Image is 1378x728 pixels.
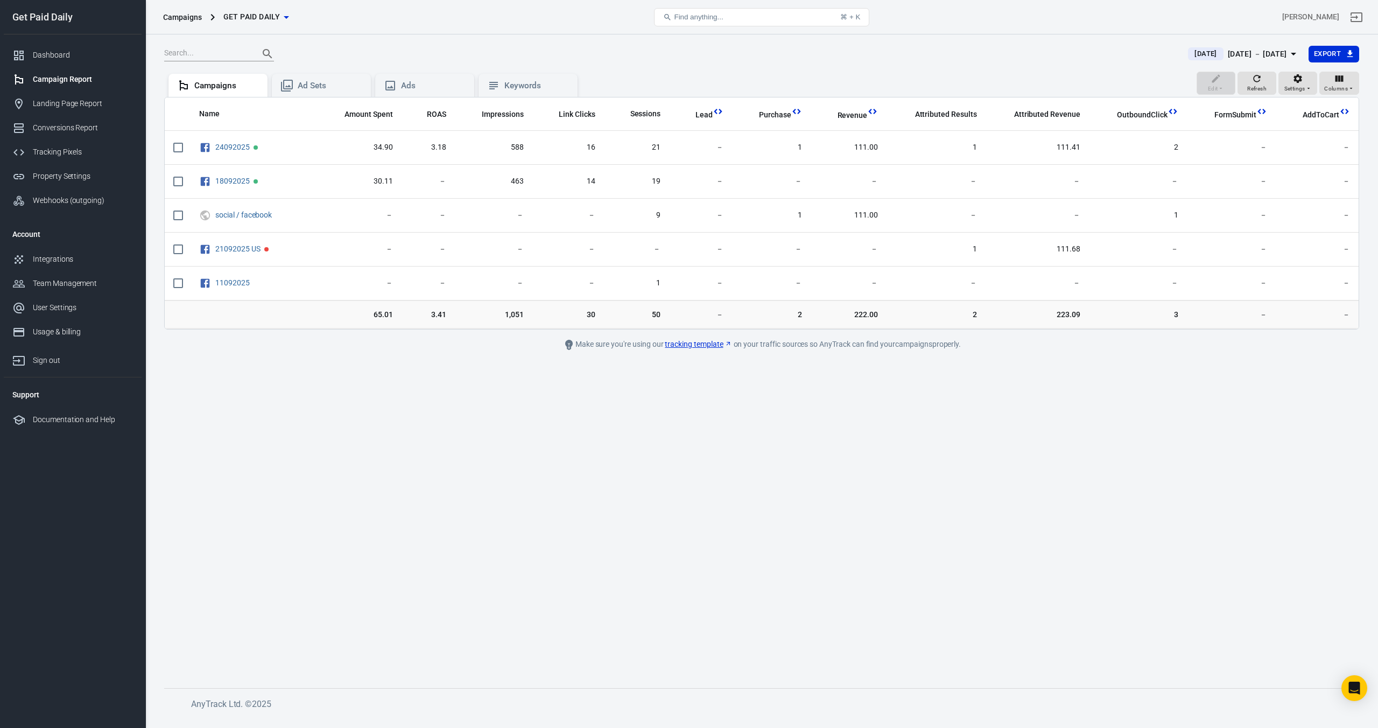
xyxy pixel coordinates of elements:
[1309,46,1359,62] button: Export
[741,210,802,221] span: 1
[541,278,595,289] span: －
[199,109,234,120] span: Name
[254,179,258,184] span: Active
[541,142,595,153] span: 16
[4,67,142,92] a: Campaign Report
[4,247,142,271] a: Integrations
[4,271,142,296] a: Team Management
[1098,244,1178,255] span: －
[344,109,393,120] span: Amount Spent
[215,244,261,253] a: 21092025 US
[840,13,860,21] div: ⌘ + K
[413,108,446,121] span: The total return on ad spend
[33,122,133,134] div: Conversions Report
[33,98,133,109] div: Landing Page Report
[4,12,142,22] div: Get Paid Daily
[215,211,272,219] a: social / facebook
[678,309,723,320] span: －
[1339,106,1350,117] svg: This column is calculated from AnyTrack real-time data
[326,210,392,221] span: －
[215,143,251,151] span: 24092025
[1200,110,1256,121] span: FormSubmit
[463,210,524,221] span: －
[504,80,569,92] div: Keywords
[1319,72,1359,95] button: Columns
[838,110,868,121] span: Revenue
[1098,210,1178,221] span: 1
[994,210,1080,221] span: －
[191,697,999,711] h6: AnyTrack Ltd. © 2025
[541,210,595,221] span: －
[4,116,142,140] a: Conversions Report
[1341,675,1367,701] div: Open Intercom Messenger
[1098,278,1178,289] span: －
[219,7,293,27] button: Get Paid Daily
[824,109,868,122] span: Total revenue calculated by AnyTrack.
[427,108,446,121] span: The total return on ad spend
[1228,47,1287,61] div: [DATE] － [DATE]
[1014,109,1080,120] span: Attributed Revenue
[1284,210,1350,221] span: －
[759,110,791,121] span: Purchase
[994,309,1080,320] span: 223.09
[410,244,446,255] span: －
[1344,4,1369,30] a: Sign out
[895,244,977,255] span: 1
[33,50,133,61] div: Dashboard
[1284,244,1350,255] span: －
[4,140,142,164] a: Tracking Pixels
[994,278,1080,289] span: －
[613,176,661,187] span: 19
[819,176,878,187] span: －
[1098,176,1178,187] span: －
[33,171,133,182] div: Property Settings
[678,278,723,289] span: －
[678,176,723,187] span: －
[895,142,977,153] span: 1
[482,108,524,121] span: The number of times your ads were on screen.
[559,109,595,120] span: Link Clicks
[215,143,250,151] a: 24092025
[410,278,446,289] span: －
[819,142,878,153] span: 111.00
[1303,110,1339,121] span: AddToCart
[215,278,250,287] a: 11092025
[199,141,211,154] svg: Facebook Ads
[559,108,595,121] span: The number of clicks on links within the ad that led to advertiser-specified destinations
[33,414,133,425] div: Documentation and Help
[33,355,133,366] div: Sign out
[410,309,446,320] span: 3.41
[4,43,142,67] a: Dashboard
[1284,84,1305,94] span: Settings
[613,244,661,255] span: －
[1284,142,1350,153] span: －
[4,221,142,247] li: Account
[1324,84,1348,94] span: Columns
[199,175,211,188] svg: Facebook Ads
[331,108,393,121] span: The estimated total amount of money you've spent on your campaign, ad set or ad during its schedule.
[616,109,661,120] span: Sessions
[1196,210,1267,221] span: －
[326,176,392,187] span: 30.11
[613,142,661,153] span: 21
[215,177,251,185] span: 18092025
[255,41,280,67] button: Search
[613,309,661,320] span: 50
[1196,176,1267,187] span: －
[1289,110,1339,121] span: AddToCart
[1247,84,1267,94] span: Refresh
[741,309,802,320] span: 2
[468,108,524,121] span: The number of times your ads were on screen.
[199,277,211,290] svg: Facebook Ads
[541,309,595,320] span: 30
[867,106,878,117] svg: This column is calculated from AnyTrack real-time data
[4,188,142,213] a: Webhooks (outgoing)
[994,176,1080,187] span: －
[791,106,802,117] svg: This column is calculated from AnyTrack real-time data
[1256,106,1267,117] svg: This column is calculated from AnyTrack real-time data
[163,12,202,23] div: Campaigns
[1103,110,1167,121] span: OutboundClick
[4,164,142,188] a: Property Settings
[4,92,142,116] a: Landing Page Report
[665,339,732,350] a: tracking template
